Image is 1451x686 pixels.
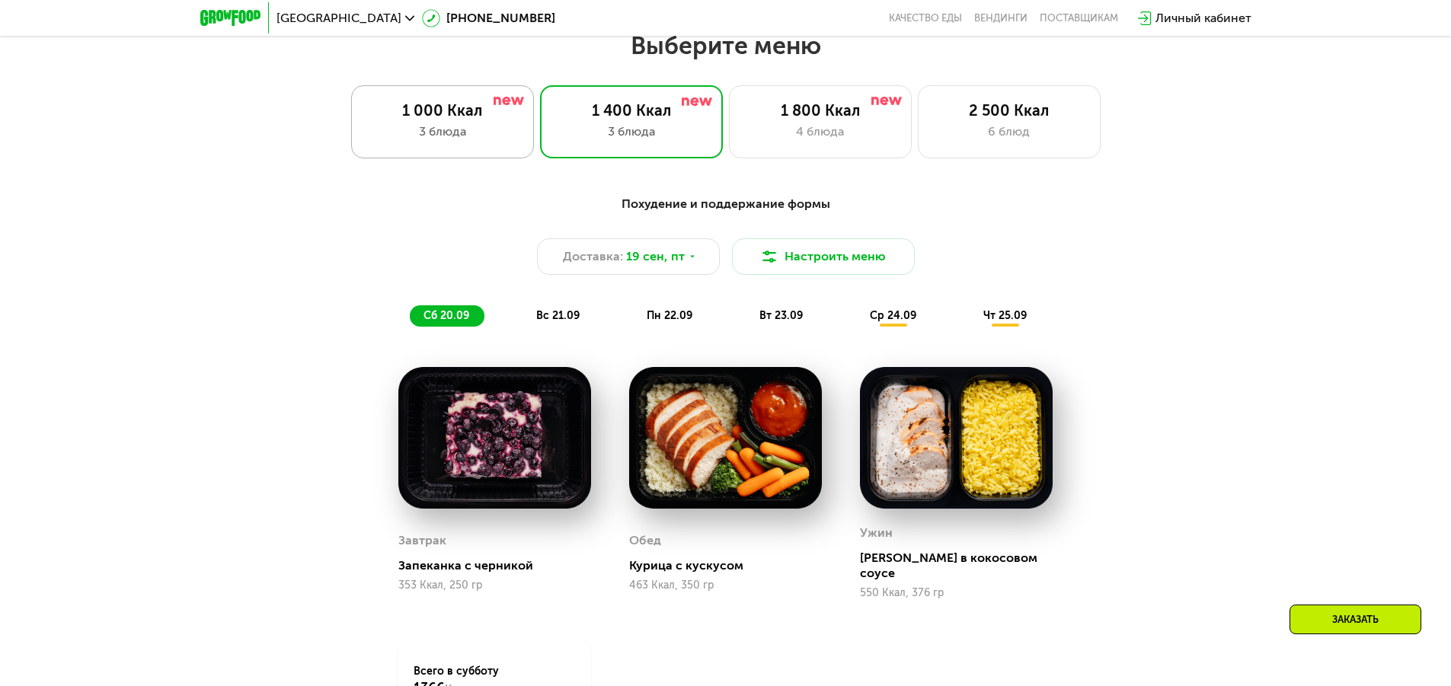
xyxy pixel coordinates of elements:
[934,101,1085,120] div: 2 500 Ккал
[759,309,803,322] span: вт 23.09
[983,309,1027,322] span: чт 25.09
[974,12,1028,24] a: Вендинги
[536,309,580,322] span: вс 21.09
[367,101,518,120] div: 1 000 Ккал
[860,522,893,544] div: Ужин
[276,12,401,24] span: [GEOGRAPHIC_DATA]
[563,247,623,266] span: Доставка:
[1290,605,1421,634] div: Заказать
[745,101,896,120] div: 1 800 Ккал
[934,123,1085,141] div: 6 блюд
[889,12,962,24] a: Качество еды
[1040,12,1118,24] div: поставщикам
[647,309,692,322] span: пн 22.09
[275,195,1177,214] div: Похудение и поддержание формы
[367,123,518,141] div: 3 блюда
[398,529,446,552] div: Завтрак
[870,309,916,322] span: ср 24.09
[556,101,707,120] div: 1 400 Ккал
[49,30,1402,61] h2: Выберите меню
[860,550,1065,581] div: [PERSON_NAME] в кокосовом соусе
[556,123,707,141] div: 3 блюда
[1155,9,1251,27] div: Личный кабинет
[398,579,591,592] div: 353 Ккал, 250 гр
[732,238,915,275] button: Настроить меню
[626,247,685,266] span: 19 сен, пт
[629,579,822,592] div: 463 Ккал, 350 гр
[860,587,1053,599] div: 550 Ккал, 376 гр
[398,558,603,573] div: Запеканка с черникой
[422,9,555,27] a: [PHONE_NUMBER]
[423,309,469,322] span: сб 20.09
[629,529,661,552] div: Обед
[745,123,896,141] div: 4 блюда
[629,558,834,573] div: Курица с кускусом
